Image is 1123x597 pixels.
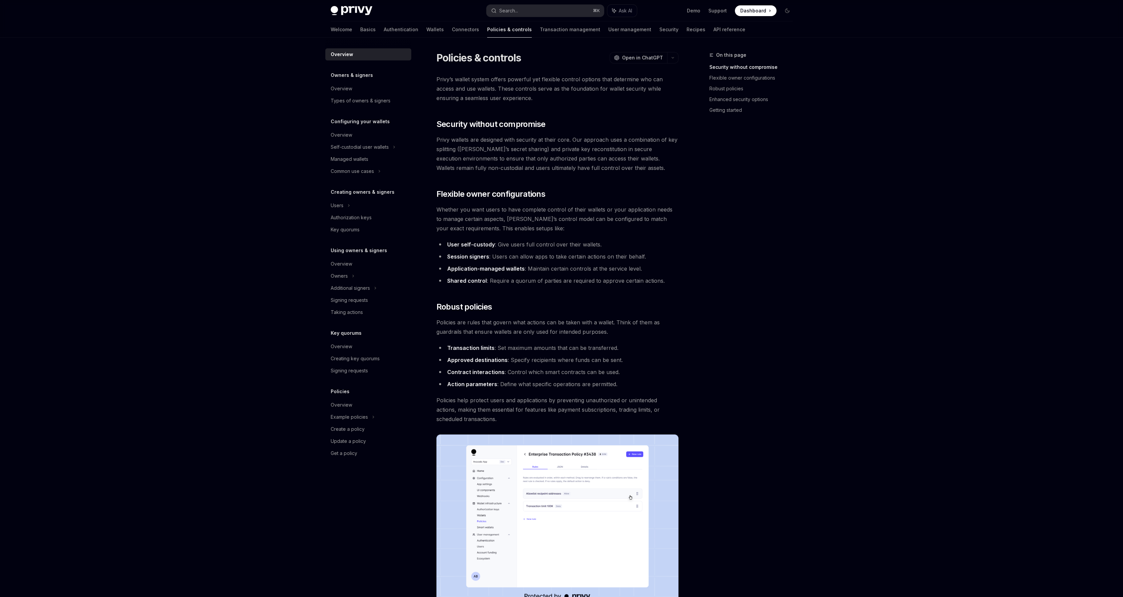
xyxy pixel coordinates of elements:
[331,449,357,457] div: Get a policy
[447,265,525,272] strong: Application-managed wallets
[782,5,793,16] button: Toggle dark mode
[331,85,352,93] div: Overview
[436,302,492,312] span: Robust policies
[593,8,600,13] span: ⌘ K
[619,7,632,14] span: Ask AI
[540,21,600,38] a: Transaction management
[325,423,411,435] a: Create a policy
[331,284,370,292] div: Additional signers
[436,264,679,273] li: : Maintain certain controls at the service level.
[687,7,700,14] a: Demo
[436,379,679,389] li: : Define what specific operations are permitted.
[331,50,353,58] div: Overview
[331,214,372,222] div: Authorization keys
[622,54,663,61] span: Open in ChatGPT
[452,21,479,38] a: Connectors
[436,276,679,285] li: : Require a quorum of parties are required to approve certain actions.
[325,294,411,306] a: Signing requests
[331,413,368,421] div: Example policies
[331,401,352,409] div: Overview
[447,369,505,375] strong: Contract interactions
[331,425,365,433] div: Create a policy
[331,260,352,268] div: Overview
[325,353,411,365] a: Creating key quorums
[325,258,411,270] a: Overview
[331,226,360,234] div: Key quorums
[331,21,352,38] a: Welcome
[325,447,411,459] a: Get a policy
[447,357,508,363] strong: Approved destinations
[486,5,604,17] button: Search...⌘K
[608,21,651,38] a: User management
[331,355,380,363] div: Creating key quorums
[331,296,368,304] div: Signing requests
[436,205,679,233] span: Whether you want users to have complete control of their wallets or your application needs to man...
[325,153,411,165] a: Managed wallets
[360,21,376,38] a: Basics
[331,188,394,196] h5: Creating owners & signers
[325,365,411,377] a: Signing requests
[709,73,798,83] a: Flexible owner configurations
[384,21,418,38] a: Authentication
[331,155,368,163] div: Managed wallets
[709,62,798,73] a: Security without compromise
[713,21,745,38] a: API reference
[331,246,387,255] h5: Using owners & signers
[436,396,679,424] span: Policies help protect users and applications by preventing unauthorized or unintended actions, ma...
[447,253,489,260] strong: Session signers
[331,272,348,280] div: Owners
[436,367,679,377] li: : Control which smart contracts can be used.
[436,355,679,365] li: : Specify recipients where funds can be sent.
[331,387,349,396] h5: Policies
[436,75,679,103] span: Privy’s wallet system offers powerful yet flexible control options that determine who can access ...
[325,83,411,95] a: Overview
[331,118,390,126] h5: Configuring your wallets
[447,381,497,387] strong: Action parameters
[436,318,679,336] span: Policies are rules that govern what actions can be taken with a wallet. Think of them as guardrai...
[331,167,374,175] div: Common use cases
[331,143,389,151] div: Self-custodial user wallets
[735,5,777,16] a: Dashboard
[436,119,546,130] span: Security without compromise
[331,201,343,210] div: Users
[709,105,798,116] a: Getting started
[331,6,372,15] img: dark logo
[708,7,727,14] a: Support
[436,252,679,261] li: : Users can allow apps to take certain actions on their behalf.
[436,189,546,199] span: Flexible owner configurations
[610,52,667,63] button: Open in ChatGPT
[709,83,798,94] a: Robust policies
[325,399,411,411] a: Overview
[487,21,532,38] a: Policies & controls
[716,51,746,59] span: On this page
[325,306,411,318] a: Taking actions
[447,241,495,248] strong: User self-custody
[447,277,487,284] strong: Shared control
[331,131,352,139] div: Overview
[447,345,495,351] strong: Transaction limits
[499,7,518,15] div: Search...
[659,21,679,38] a: Security
[331,342,352,351] div: Overview
[331,437,366,445] div: Update a policy
[331,71,373,79] h5: Owners & signers
[436,135,679,173] span: Privy wallets are designed with security at their core. Our approach uses a combination of key sp...
[325,435,411,447] a: Update a policy
[426,21,444,38] a: Wallets
[325,95,411,107] a: Types of owners & signers
[325,48,411,60] a: Overview
[331,367,368,375] div: Signing requests
[331,97,390,105] div: Types of owners & signers
[436,343,679,353] li: : Set maximum amounts that can be transferred.
[436,240,679,249] li: : Give users full control over their wallets.
[687,21,705,38] a: Recipes
[325,212,411,224] a: Authorization keys
[709,94,798,105] a: Enhanced security options
[325,129,411,141] a: Overview
[325,224,411,236] a: Key quorums
[740,7,766,14] span: Dashboard
[331,308,363,316] div: Taking actions
[607,5,637,17] button: Ask AI
[331,329,362,337] h5: Key quorums
[436,52,521,64] h1: Policies & controls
